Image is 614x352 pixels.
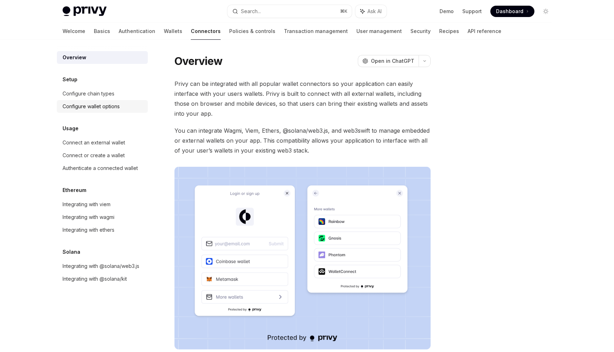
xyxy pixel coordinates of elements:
a: Transaction management [284,23,348,40]
a: Integrating with @solana/kit [57,273,148,285]
h5: Setup [63,75,77,84]
div: Integrating with ethers [63,226,114,234]
a: Connect or create a wallet [57,149,148,162]
h5: Usage [63,124,79,133]
a: Connect an external wallet [57,136,148,149]
button: Ask AI [355,5,387,18]
span: Open in ChatGPT [371,57,414,65]
div: Integrating with @solana/kit [63,275,127,283]
span: ⌘ K [340,9,348,14]
a: API reference [468,23,501,40]
div: Configure chain types [63,89,114,98]
button: Open in ChatGPT [358,55,419,67]
a: Dashboard [490,6,534,17]
div: Overview [63,53,86,62]
a: Welcome [63,23,85,40]
div: Integrating with viem [63,200,111,209]
a: Integrating with @solana/web3.js [57,260,148,273]
span: Privy can be integrated with all popular wallet connectors so your application can easily interfa... [174,79,431,119]
a: Recipes [439,23,459,40]
a: Integrating with viem [57,198,148,211]
a: Support [462,8,482,15]
a: Basics [94,23,110,40]
div: Integrating with @solana/web3.js [63,262,139,270]
button: Search...⌘K [227,5,352,18]
a: Security [410,23,431,40]
span: Dashboard [496,8,523,15]
a: Authenticate a connected wallet [57,162,148,175]
a: Integrating with ethers [57,224,148,236]
div: Configure wallet options [63,102,120,111]
h5: Ethereum [63,186,86,194]
div: Integrating with wagmi [63,213,114,221]
a: Integrating with wagmi [57,211,148,224]
a: User management [356,23,402,40]
a: Authentication [119,23,155,40]
div: Authenticate a connected wallet [63,164,138,172]
span: You can integrate Wagmi, Viem, Ethers, @solana/web3.js, and web3swift to manage embedded or exter... [174,126,431,155]
h5: Solana [63,248,80,256]
img: light logo [63,6,107,16]
span: Ask AI [367,8,382,15]
a: Policies & controls [229,23,275,40]
a: Wallets [164,23,182,40]
a: Configure wallet options [57,100,148,113]
a: Overview [57,51,148,64]
div: Connect or create a wallet [63,151,125,160]
h1: Overview [174,55,222,67]
a: Connectors [191,23,221,40]
img: Connectors3 [174,167,431,350]
div: Search... [241,7,261,16]
a: Configure chain types [57,87,148,100]
button: Toggle dark mode [540,6,551,17]
div: Connect an external wallet [63,138,125,147]
a: Demo [440,8,454,15]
